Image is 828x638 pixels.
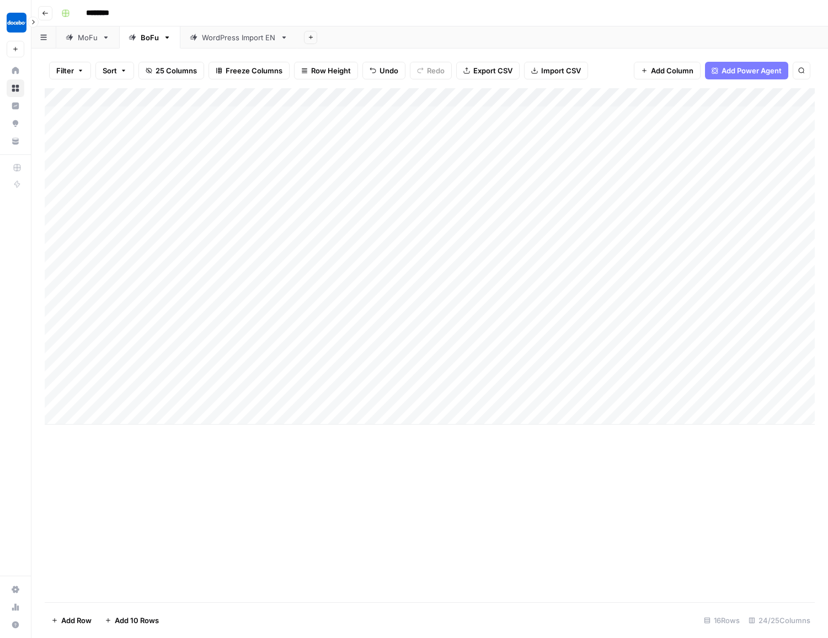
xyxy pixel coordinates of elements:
[138,62,204,79] button: 25 Columns
[141,32,159,43] div: BoFu
[722,65,782,76] span: Add Power Agent
[651,65,693,76] span: Add Column
[7,9,24,36] button: Workspace: Docebo
[202,32,276,43] div: WordPress Import EN
[95,62,134,79] button: Sort
[103,65,117,76] span: Sort
[156,65,197,76] span: 25 Columns
[61,615,92,626] span: Add Row
[456,62,520,79] button: Export CSV
[115,615,159,626] span: Add 10 Rows
[7,616,24,634] button: Help + Support
[311,65,351,76] span: Row Height
[180,26,297,49] a: WordPress Import EN
[7,62,24,79] a: Home
[524,62,588,79] button: Import CSV
[7,598,24,616] a: Usage
[7,132,24,150] a: Your Data
[410,62,452,79] button: Redo
[541,65,581,76] span: Import CSV
[226,65,282,76] span: Freeze Columns
[56,26,119,49] a: MoFu
[119,26,180,49] a: BoFu
[7,97,24,115] a: Insights
[56,65,74,76] span: Filter
[98,612,165,629] button: Add 10 Rows
[699,612,744,629] div: 16 Rows
[7,79,24,97] a: Browse
[7,581,24,598] a: Settings
[744,612,815,629] div: 24/25 Columns
[45,612,98,629] button: Add Row
[473,65,512,76] span: Export CSV
[294,62,358,79] button: Row Height
[634,62,701,79] button: Add Column
[7,115,24,132] a: Opportunities
[362,62,405,79] button: Undo
[78,32,98,43] div: MoFu
[7,13,26,33] img: Docebo Logo
[427,65,445,76] span: Redo
[705,62,788,79] button: Add Power Agent
[49,62,91,79] button: Filter
[380,65,398,76] span: Undo
[209,62,290,79] button: Freeze Columns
